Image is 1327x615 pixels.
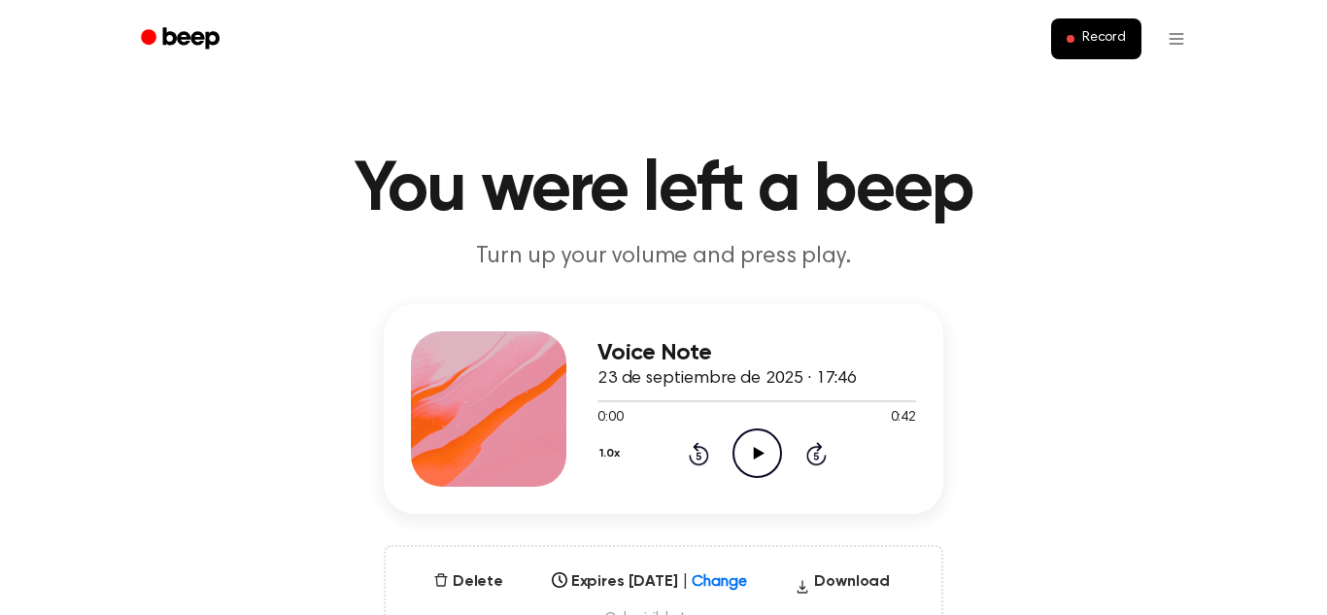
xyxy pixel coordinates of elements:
[1082,30,1126,48] span: Record
[597,408,623,428] span: 0:00
[597,370,857,388] span: 23 de septiembre de 2025 · 17:46
[597,437,627,470] button: 1.0x
[166,155,1161,225] h1: You were left a beep
[290,241,1037,273] p: Turn up your volume and press play.
[1153,16,1200,62] button: Open menu
[891,408,916,428] span: 0:42
[597,340,916,366] h3: Voice Note
[127,20,237,58] a: Beep
[425,570,511,594] button: Delete
[787,570,898,601] button: Download
[1051,18,1141,59] button: Record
